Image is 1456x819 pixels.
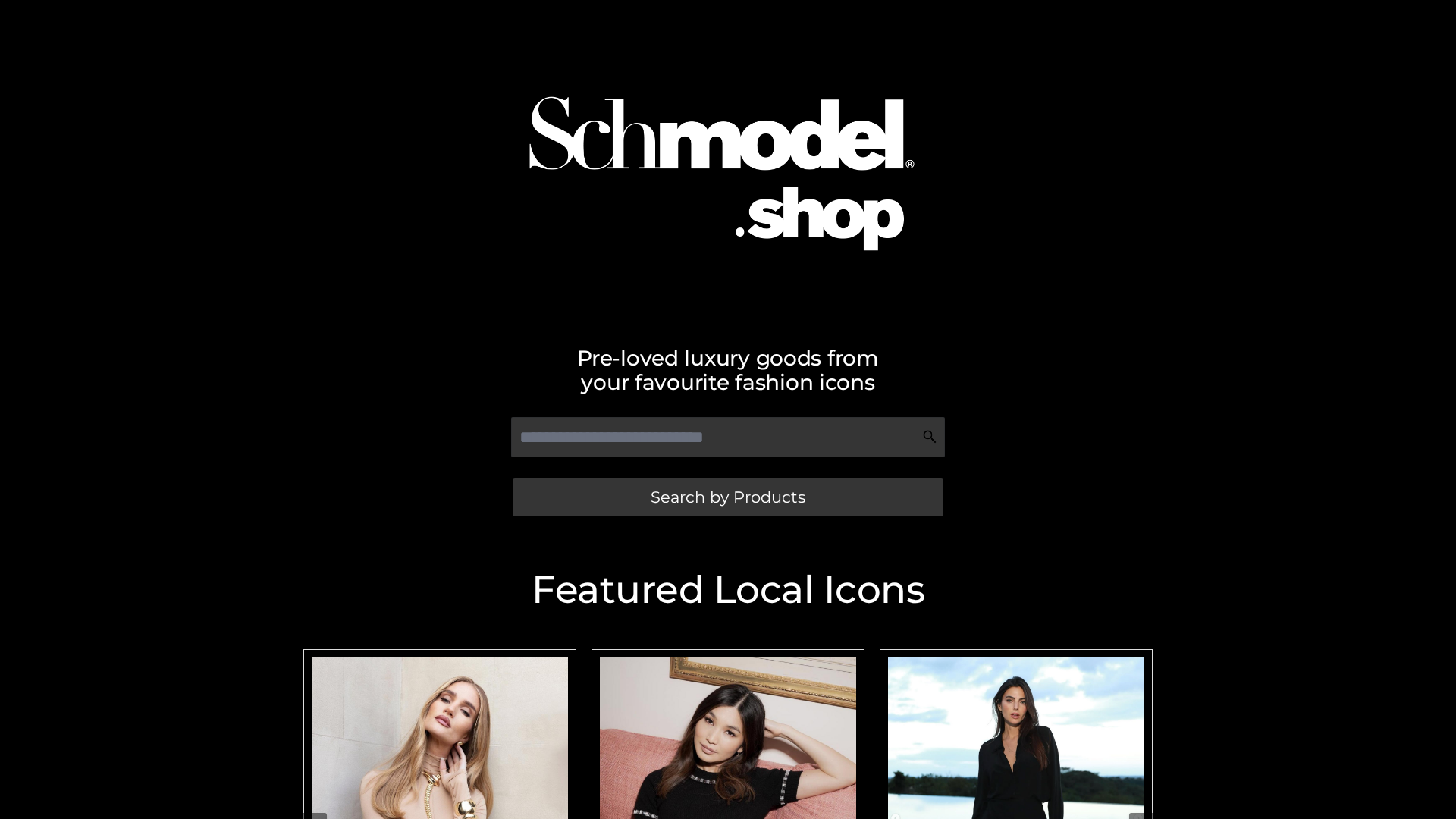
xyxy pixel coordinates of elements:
h2: Featured Local Icons​ [296,571,1160,609]
img: Search Icon [922,429,937,444]
span: Search by Products [651,489,805,505]
a: Search by Products [513,478,943,516]
h2: Pre-loved luxury goods from your favourite fashion icons [296,346,1160,394]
